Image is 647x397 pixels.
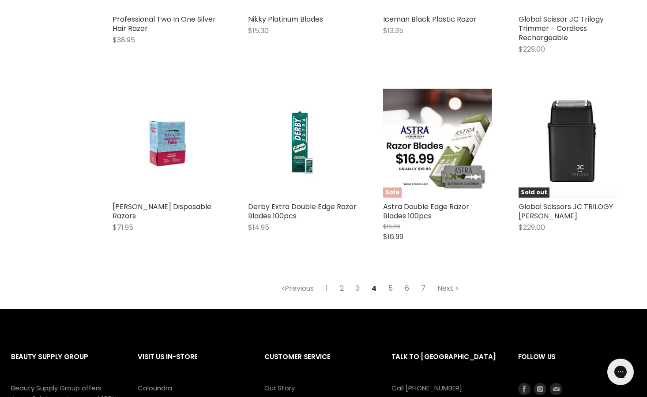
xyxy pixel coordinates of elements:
[113,14,216,34] a: Professional Two In One Silver Hair Razor
[113,89,222,198] a: Pollie Disposable Razors
[113,35,135,45] span: $38.95
[264,383,295,393] a: Our Story
[383,187,402,198] span: Sale
[248,26,269,36] span: $15.30
[433,281,464,296] a: Next
[335,281,349,296] a: 2
[11,346,120,382] h2: Beauty Supply Group
[383,232,403,242] span: $16.99
[367,281,381,296] span: 4
[321,281,333,296] a: 1
[138,346,247,382] h2: Visit Us In-Store
[528,89,617,198] img: Global Scissors JC TRILOGY Shaver
[131,89,203,198] img: Pollie Disposable Razors
[519,202,613,221] a: Global Scissors JC TRILOGY [PERSON_NAME]
[384,281,398,296] a: 5
[400,281,414,296] a: 6
[383,26,403,36] span: $13.35
[113,222,133,232] span: $71.95
[383,14,477,24] a: Iceman Black Plastic Razor
[383,89,492,198] img: Astra Double Edge Razor Blades 100pcs
[248,14,323,24] a: Nikky Platinum Blades
[391,346,500,382] h2: Talk to [GEOGRAPHIC_DATA]
[391,383,462,393] a: Call [PHONE_NUMBER]
[276,281,319,296] a: Previous
[519,222,545,232] span: $229.00
[519,89,628,198] a: Global Scissors JC TRILOGY ShaverSold out
[248,89,357,198] a: Derby Extra Double Edge Razor Blades 100pcs
[519,14,604,43] a: Global Scissor JC Trilogy Trimmer - Cordless Rechargeable
[248,202,357,221] a: Derby Extra Double Edge Razor Blades 100pcs
[519,44,545,54] span: $229.00
[351,281,365,296] a: 3
[383,222,400,231] span: $19.99
[416,281,430,296] a: 7
[266,89,339,198] img: Derby Extra Double Edge Razor Blades 100pcs
[603,356,638,388] iframe: Gorgias live chat messenger
[264,346,373,382] h2: Customer Service
[383,89,492,198] a: Astra Double Edge Razor Blades 100pcsSale
[518,346,636,382] h2: Follow us
[113,202,211,221] a: [PERSON_NAME] Disposable Razors
[519,187,549,198] span: Sold out
[248,222,269,232] span: $14.95
[383,202,469,221] a: Astra Double Edge Razor Blades 100pcs
[138,383,172,393] a: Caloundra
